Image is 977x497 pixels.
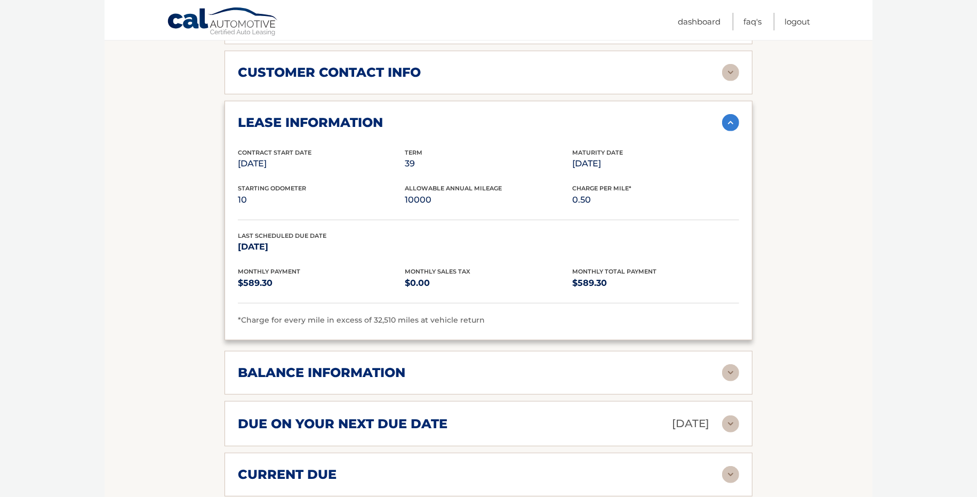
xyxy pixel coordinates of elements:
img: accordion-rest.svg [722,466,739,483]
img: accordion-rest.svg [722,64,739,81]
span: Term [405,149,422,156]
p: $589.30 [572,276,739,291]
span: *Charge for every mile in excess of 32,510 miles at vehicle return [238,315,485,325]
h2: lease information [238,115,383,131]
p: [DATE] [572,156,739,171]
span: Contract Start Date [238,149,311,156]
span: Maturity Date [572,149,623,156]
p: 10 [238,193,405,207]
p: [DATE] [238,239,405,254]
span: Last Scheduled Due Date [238,232,326,239]
p: [DATE] [672,414,709,433]
span: Monthly Total Payment [572,268,656,275]
span: Monthly Payment [238,268,300,275]
a: Logout [784,13,810,30]
h2: due on your next due date [238,416,447,432]
h2: customer contact info [238,65,421,81]
p: $589.30 [238,276,405,291]
span: Starting Odometer [238,185,306,192]
p: 39 [405,156,572,171]
span: Charge Per Mile* [572,185,631,192]
img: accordion-rest.svg [722,415,739,432]
img: accordion-active.svg [722,114,739,131]
a: Dashboard [678,13,720,30]
a: Cal Automotive [167,7,279,38]
span: Monthly Sales Tax [405,268,470,275]
a: FAQ's [743,13,762,30]
p: $0.00 [405,276,572,291]
p: 10000 [405,193,572,207]
p: [DATE] [238,156,405,171]
h2: balance information [238,365,405,381]
img: accordion-rest.svg [722,364,739,381]
h2: current due [238,467,337,483]
p: 0.50 [572,193,739,207]
span: Allowable Annual Mileage [405,185,502,192]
